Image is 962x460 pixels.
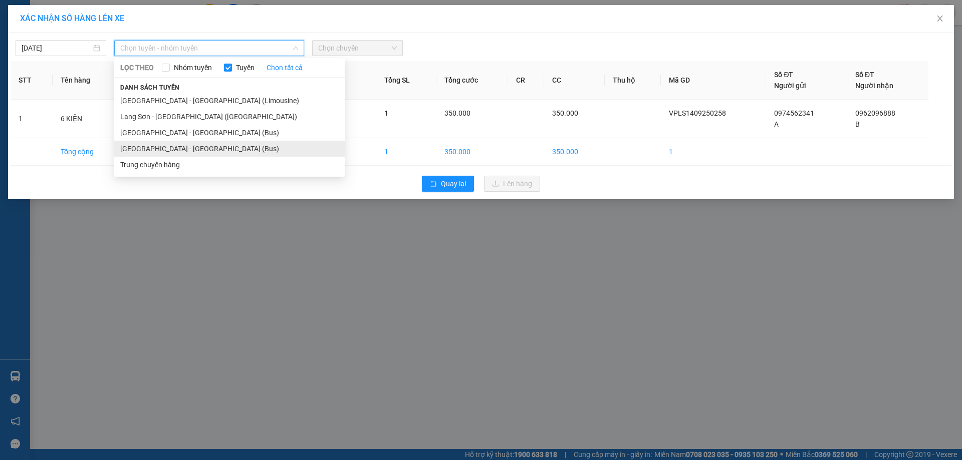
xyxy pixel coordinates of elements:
[544,138,605,166] td: 350.000
[444,109,470,117] span: 350.000
[170,62,216,73] span: Nhóm tuyến
[53,100,123,138] td: 6 KIỆN
[661,61,767,100] th: Mã GD
[926,5,954,33] button: Close
[120,41,298,56] span: Chọn tuyến - nhóm tuyến
[22,43,91,54] input: 15/09/2025
[53,61,123,100] th: Tên hàng
[774,120,779,128] span: A
[441,178,466,189] span: Quay lại
[114,83,186,92] span: Danh sách tuyến
[120,62,154,73] span: LỌC THEO
[855,82,893,90] span: Người nhận
[114,157,345,173] li: Trung chuyển hàng
[114,125,345,141] li: [GEOGRAPHIC_DATA] - [GEOGRAPHIC_DATA] (Bus)
[376,138,436,166] td: 1
[267,62,303,73] a: Chọn tất cả
[20,14,124,23] span: XÁC NHẬN SỐ HÀNG LÊN XE
[430,180,437,188] span: rollback
[669,109,726,117] span: VPLS1409250258
[436,61,508,100] th: Tổng cước
[605,61,660,100] th: Thu hộ
[774,71,793,79] span: Số ĐT
[376,61,436,100] th: Tổng SL
[436,138,508,166] td: 350.000
[11,61,53,100] th: STT
[318,41,397,56] span: Chọn chuyến
[774,82,806,90] span: Người gửi
[114,141,345,157] li: [GEOGRAPHIC_DATA] - [GEOGRAPHIC_DATA] (Bus)
[544,61,605,100] th: CC
[114,93,345,109] li: [GEOGRAPHIC_DATA] - [GEOGRAPHIC_DATA] (Limousine)
[53,138,123,166] td: Tổng cộng
[936,15,944,23] span: close
[508,61,544,100] th: CR
[484,176,540,192] button: uploadLên hàng
[114,109,345,125] li: Lạng Sơn - [GEOGRAPHIC_DATA] ([GEOGRAPHIC_DATA])
[855,71,874,79] span: Số ĐT
[422,176,474,192] button: rollbackQuay lại
[855,109,895,117] span: 0962096888
[293,45,299,51] span: down
[855,120,860,128] span: B
[232,62,259,73] span: Tuyến
[774,109,814,117] span: 0974562341
[384,109,388,117] span: 1
[11,100,53,138] td: 1
[661,138,767,166] td: 1
[552,109,578,117] span: 350.000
